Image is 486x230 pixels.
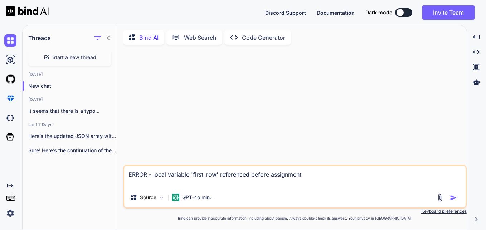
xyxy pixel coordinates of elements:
[28,107,117,115] p: It seems that there is a typo...
[52,54,96,61] span: Start a new thread
[28,34,51,42] h1: Threads
[140,194,156,201] p: Source
[123,216,467,221] p: Bind can provide inaccurate information, including about people. Always double-check its answers....
[23,122,117,128] h2: Last 7 Days
[124,166,466,187] textarea: ERROR - local variable 'first_row' referenced before assignment
[184,33,217,42] p: Web Search
[28,133,117,140] p: Here’s the updated JSON array with the...
[139,33,159,42] p: Bind AI
[4,207,16,219] img: settings
[4,92,16,105] img: premium
[4,34,16,47] img: chat
[242,33,285,42] p: Code Generator
[4,73,16,85] img: githubLight
[159,195,165,201] img: Pick Models
[28,147,117,154] p: Sure! Here’s the continuation of the JSON...
[28,82,117,90] p: New chat
[317,10,355,16] span: Documentation
[4,112,16,124] img: darkCloudIdeIcon
[23,72,117,77] h2: [DATE]
[23,97,117,102] h2: [DATE]
[172,194,179,201] img: GPT-4o mini
[436,193,444,202] img: attachment
[123,209,467,214] p: Keyboard preferences
[265,9,306,16] button: Discord Support
[182,194,213,201] p: GPT-4o min..
[422,5,475,20] button: Invite Team
[365,9,392,16] span: Dark mode
[6,6,49,16] img: Bind AI
[317,9,355,16] button: Documentation
[265,10,306,16] span: Discord Support
[450,194,457,201] img: icon
[4,54,16,66] img: ai-studio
